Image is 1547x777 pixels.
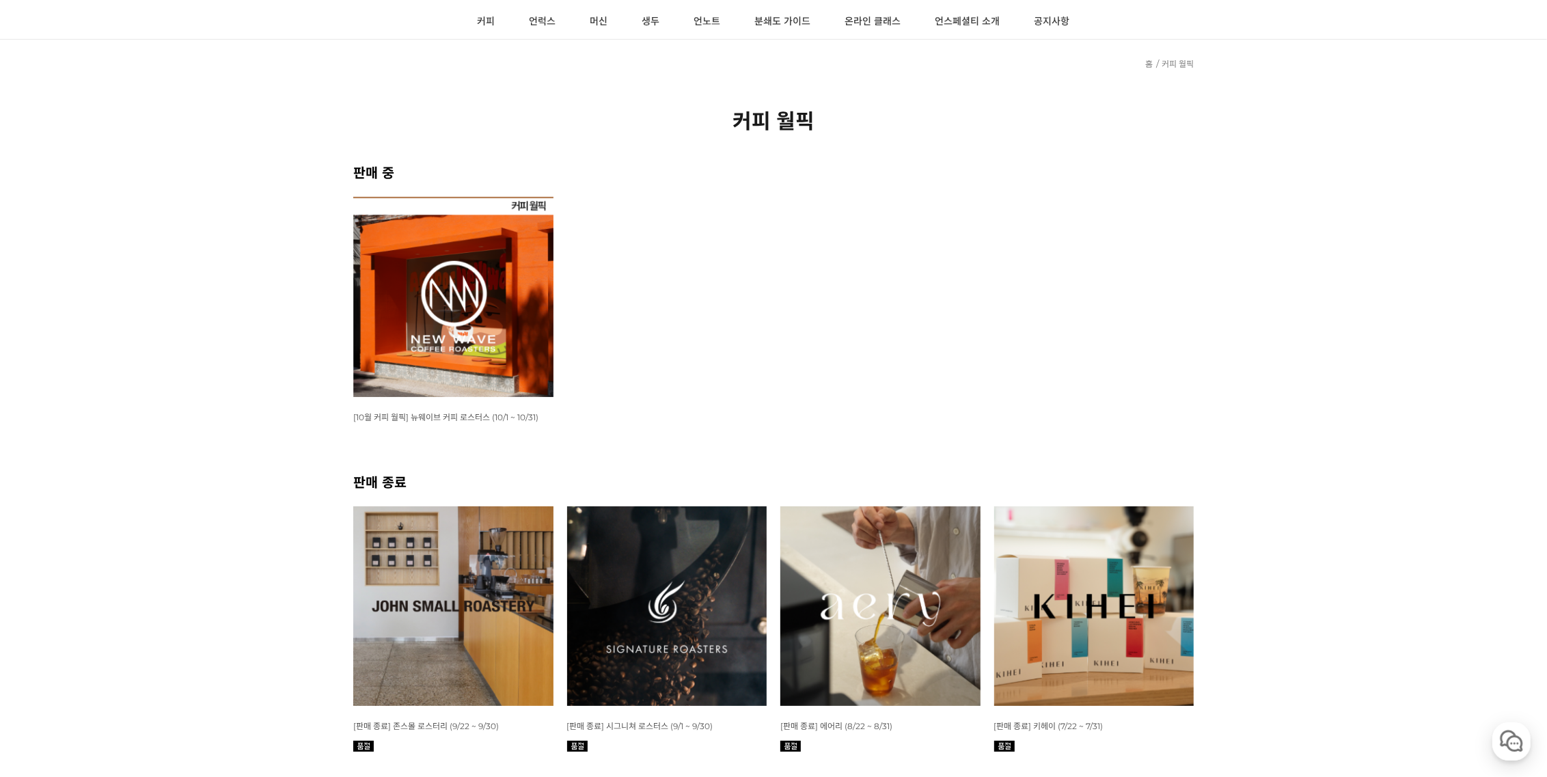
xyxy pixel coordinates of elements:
a: [판매 종료] 시그니쳐 로스터스 (9/1 ~ 9/30) [567,720,713,731]
a: 커피 [461,5,512,39]
span: [10월 커피 월픽] 뉴웨이브 커피 로스터스 (10/1 ~ 10/31) [353,412,538,422]
img: 품절 [780,741,801,752]
img: 8월 커피 스몰 월픽 에어리 [780,506,981,707]
a: 생두 [625,5,677,39]
a: 홈 [4,433,90,467]
img: 품절 [567,741,588,752]
a: 공지사항 [1017,5,1087,39]
h2: 판매 종료 [353,472,1194,491]
span: 홈 [43,454,51,465]
img: 7월 커피 스몰 월픽 키헤이 [994,506,1194,707]
a: 언노트 [677,5,738,39]
a: [10월 커피 월픽] 뉴웨이브 커피 로스터스 (10/1 ~ 10/31) [353,411,538,422]
img: 품절 [353,741,374,752]
a: [판매 종료] 존스몰 로스터리 (9/22 ~ 9/30) [353,720,499,731]
h2: 판매 중 [353,162,1194,182]
img: 품절 [994,741,1015,752]
a: 홈 [1145,59,1153,69]
span: [판매 종료] 존스몰 로스터리 (9/22 ~ 9/30) [353,721,499,731]
a: 머신 [573,5,625,39]
a: 대화 [90,433,176,467]
a: 언럭스 [512,5,573,39]
span: 대화 [125,454,141,465]
a: [판매 종료] 키헤이 (7/22 ~ 7/31) [994,720,1104,731]
img: [판매 종료] 존스몰 로스터리 (9/22 ~ 9/30) [353,506,553,707]
span: [판매 종료] 에어리 (8/22 ~ 8/31) [780,721,892,731]
span: [판매 종료] 키헤이 (7/22 ~ 7/31) [994,721,1104,731]
a: 커피 월픽 [1162,59,1194,69]
span: [판매 종료] 시그니쳐 로스터스 (9/1 ~ 9/30) [567,721,713,731]
img: [10월 커피 월픽] 뉴웨이브 커피 로스터스 (10/1 ~ 10/31) [353,197,553,397]
a: 언스페셜티 소개 [918,5,1017,39]
h2: 커피 월픽 [353,105,1194,135]
a: 분쇄도 가이드 [738,5,828,39]
a: 설정 [176,433,262,467]
img: [판매 종료] 시그니쳐 로스터스 (9/1 ~ 9/30) [567,506,767,707]
span: 설정 [211,454,228,465]
a: 온라인 클래스 [828,5,918,39]
a: [판매 종료] 에어리 (8/22 ~ 8/31) [780,720,892,731]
